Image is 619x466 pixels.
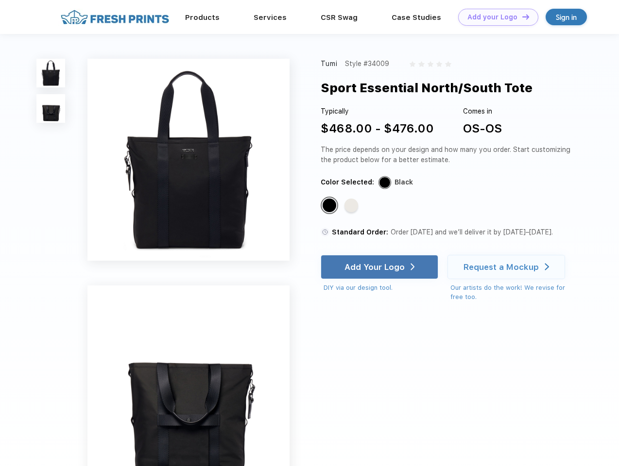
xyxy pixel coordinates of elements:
[324,283,438,293] div: DIY via our design tool.
[321,59,338,69] div: Tumi
[58,9,172,26] img: fo%20logo%202.webp
[332,228,388,236] span: Standard Order:
[463,106,502,116] div: Comes in
[391,228,553,236] span: Order [DATE] and we’ll deliver it by [DATE]–[DATE].
[344,199,358,212] div: Off White Tan
[321,145,574,165] div: The price depends on your design and how many you order. Start customizing the product below for ...
[450,283,574,302] div: Our artists do the work! We revise for free too.
[522,14,529,19] img: DT
[411,263,415,270] img: white arrow
[321,120,434,137] div: $468.00 - $476.00
[345,59,389,69] div: Style #34009
[410,61,415,67] img: gray_star.svg
[556,12,577,23] div: Sign in
[464,262,539,272] div: Request a Mockup
[321,106,434,116] div: Typically
[185,13,220,22] a: Products
[545,263,549,270] img: white arrow
[321,228,329,236] img: standard order
[36,94,65,123] img: func=resize&h=100
[321,177,374,187] div: Color Selected:
[87,59,290,261] img: func=resize&h=640
[445,61,451,67] img: gray_star.svg
[436,61,442,67] img: gray_star.svg
[344,262,405,272] div: Add Your Logo
[546,9,587,25] a: Sign in
[395,177,413,187] div: Black
[321,79,533,97] div: Sport Essential North/South Tote
[463,120,502,137] div: OS-OS
[428,61,433,67] img: gray_star.svg
[418,61,424,67] img: gray_star.svg
[323,199,336,212] div: Black
[36,59,65,87] img: func=resize&h=100
[467,13,517,21] div: Add your Logo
